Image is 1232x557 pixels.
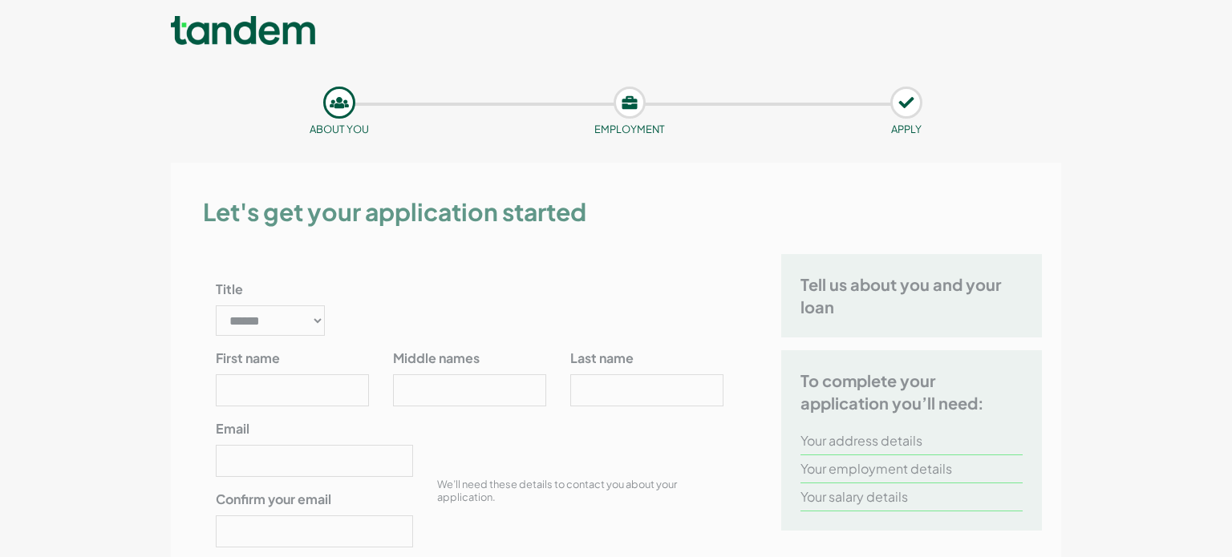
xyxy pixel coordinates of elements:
h5: To complete your application you’ll need: [800,369,1023,414]
li: Your employment details [800,455,1023,483]
label: Title [216,280,243,299]
label: First name [216,349,280,368]
label: Last name [570,349,634,368]
label: Middle names [393,349,480,368]
label: Email [216,419,249,438]
li: Your salary details [800,483,1023,511]
h5: Tell us about you and your loan [800,273,1023,318]
small: APPLY [891,123,922,135]
label: Confirm your email [216,490,331,509]
h3: Let's get your application started [203,195,1055,228]
li: Your address details [800,427,1023,455]
small: Employment [594,123,665,135]
small: About you [310,123,369,135]
small: We’ll need these details to contact you about your application. [437,478,677,503]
